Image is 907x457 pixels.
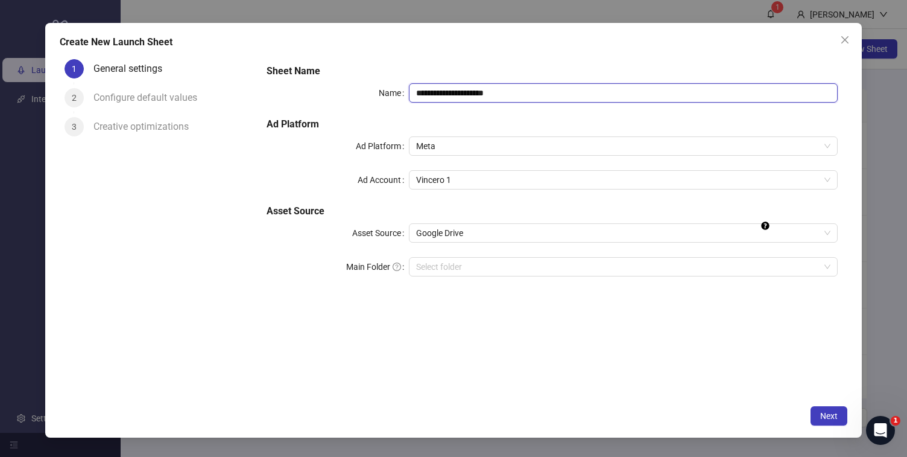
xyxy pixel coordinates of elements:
[93,59,172,78] div: General settings
[393,263,401,271] span: question-circle
[267,204,838,219] h5: Asset Source
[379,83,409,103] label: Name
[820,411,838,421] span: Next
[72,64,77,74] span: 1
[760,220,771,231] div: Tooltip anchor
[416,224,830,242] span: Google Drive
[346,257,409,276] label: Main Folder
[840,35,850,45] span: close
[416,171,830,189] span: Vincero 1
[409,83,837,103] input: Name
[93,88,207,107] div: Configure default values
[416,137,830,155] span: Meta
[267,117,838,132] h5: Ad Platform
[356,136,409,156] label: Ad Platform
[891,416,900,426] span: 1
[93,117,198,136] div: Creative optimizations
[835,30,855,50] button: Close
[866,416,895,445] iframe: Intercom live chat
[72,122,77,132] span: 3
[811,406,847,426] button: Next
[267,64,838,78] h5: Sheet Name
[352,223,409,243] label: Asset Source
[358,170,409,190] label: Ad Account
[72,93,77,103] span: 2
[60,35,847,50] div: Create New Launch Sheet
